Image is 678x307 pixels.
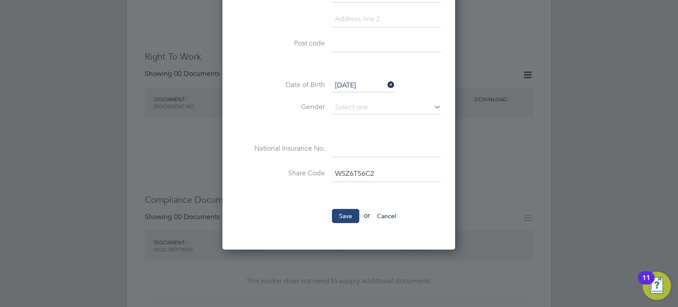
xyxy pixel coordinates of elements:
[370,209,403,223] button: Cancel
[237,39,325,48] label: Post code
[642,278,650,289] div: 11
[237,144,325,153] label: National Insurance No.
[237,80,325,90] label: Date of Birth
[332,79,395,92] input: Select one
[332,101,441,114] input: Select one
[237,102,325,112] label: Gender
[332,11,441,27] input: Address line 2
[237,209,441,232] li: or
[332,209,359,223] button: Save
[237,169,325,178] label: Share Code
[643,272,671,300] button: Open Resource Center, 11 new notifications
